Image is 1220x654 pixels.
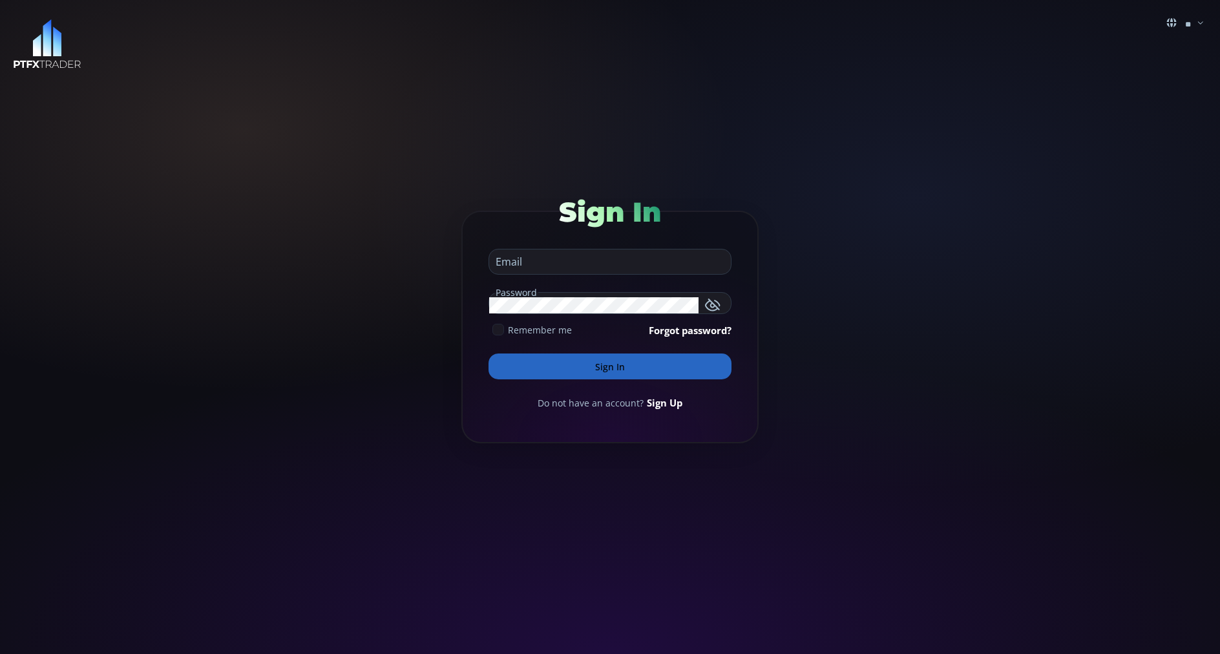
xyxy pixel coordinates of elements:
span: Sign In [559,195,661,229]
a: Forgot password? [649,323,731,337]
button: Sign In [489,353,731,379]
img: LOGO [13,19,81,69]
div: Do not have an account? [489,396,731,410]
span: Remember me [508,323,572,337]
a: Sign Up [647,396,682,410]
